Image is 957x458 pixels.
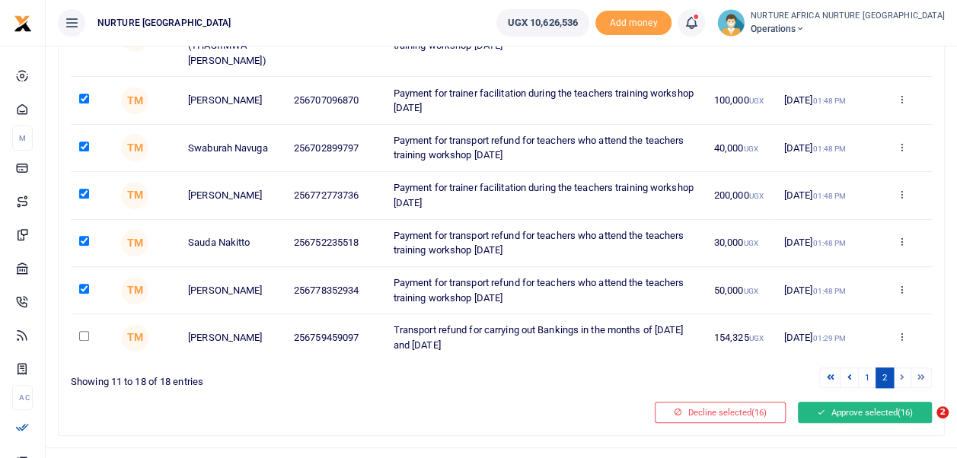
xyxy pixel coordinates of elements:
[743,287,758,295] small: UGX
[655,402,786,423] button: Decline selected(16)
[706,125,776,172] td: 40,000
[595,11,671,36] li: Toup your wallet
[743,239,758,247] small: UGX
[812,334,846,342] small: 01:29 PM
[121,87,148,114] span: Timothy Makumbi
[121,182,148,209] span: Timothy Makumbi
[508,15,578,30] span: UGX 10,626,536
[496,9,589,37] a: UGX 10,626,536
[14,17,32,28] a: logo-small logo-large logo-large
[286,314,385,361] td: 256759459097
[384,172,705,219] td: Payment for trainer facilitation during the teachers training workshop [DATE]
[384,77,705,124] td: Payment for trainer facilitation during the teachers training workshop [DATE]
[706,314,776,361] td: 154,325
[384,125,705,172] td: Payment for transport refund for teachers who attend the teachers training workshop [DATE]
[384,314,705,361] td: Transport refund for carrying out Bankings in the months of [DATE] and [DATE]
[286,220,385,267] td: 256752235518
[812,97,846,105] small: 01:48 PM
[876,367,894,388] a: 2
[748,192,763,200] small: UGX
[121,229,148,256] span: Timothy Makumbi
[384,267,705,314] td: Payment for transport refund for teachers who attend the teachers training workshop [DATE]
[812,287,846,295] small: 01:48 PM
[812,192,846,200] small: 01:48 PM
[743,145,758,153] small: UGX
[775,172,871,219] td: [DATE]
[121,134,148,161] span: Timothy Makumbi
[812,145,846,153] small: 01:48 PM
[775,220,871,267] td: [DATE]
[706,172,776,219] td: 200,000
[775,125,871,172] td: [DATE]
[858,367,876,388] a: 1
[706,220,776,267] td: 30,000
[751,407,767,418] span: (16)
[286,172,385,219] td: 256772773736
[751,10,945,23] small: NURTURE AFRICA NURTURE [GEOGRAPHIC_DATA]
[286,77,385,124] td: 256707096870
[898,407,913,418] span: (16)
[717,9,945,37] a: profile-user NURTURE AFRICA NURTURE [GEOGRAPHIC_DATA] Operations
[180,267,286,314] td: [PERSON_NAME]
[180,314,286,361] td: [PERSON_NAME]
[706,267,776,314] td: 50,000
[180,77,286,124] td: [PERSON_NAME]
[775,77,871,124] td: [DATE]
[91,16,238,30] span: NURTURE [GEOGRAPHIC_DATA]
[14,14,32,33] img: logo-small
[180,125,286,172] td: Swaburah Navuga
[180,172,286,219] td: [PERSON_NAME]
[748,97,763,105] small: UGX
[490,9,595,37] li: Wallet ballance
[775,314,871,361] td: [DATE]
[595,11,671,36] span: Add money
[286,125,385,172] td: 256702899797
[751,22,945,36] span: Operations
[595,16,671,27] a: Add money
[748,334,763,342] small: UGX
[121,324,148,351] span: Timothy Makumbi
[812,239,846,247] small: 01:48 PM
[706,77,776,124] td: 100,000
[71,366,496,390] div: Showing 11 to 18 of 18 entries
[12,385,33,410] li: Ac
[905,406,942,443] iframe: Intercom live chat
[717,9,745,37] img: profile-user
[384,220,705,267] td: Payment for transport refund for teachers who attend the teachers training workshop [DATE]
[936,406,949,418] span: 2
[180,220,286,267] td: Sauda Nakitto
[12,126,33,151] li: M
[798,402,932,423] button: Approve selected(16)
[775,267,871,314] td: [DATE]
[121,277,148,304] span: Timothy Makumbi
[286,267,385,314] td: 256778352934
